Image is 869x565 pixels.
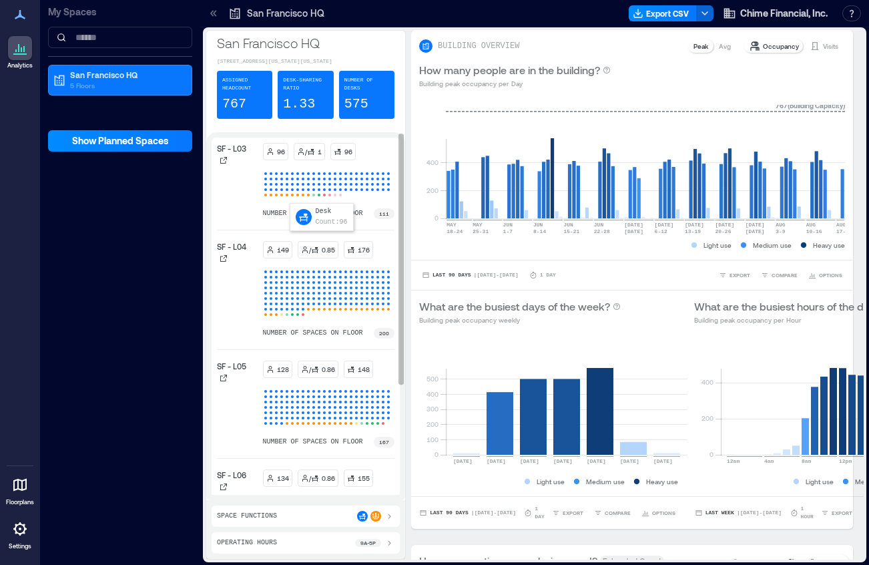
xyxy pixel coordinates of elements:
[217,469,246,480] p: SF - L06
[217,361,246,371] p: SF - L05
[655,228,667,234] text: 6-12
[764,458,774,464] text: 4am
[533,228,546,234] text: 8-14
[563,228,579,234] text: 15-21
[318,146,322,157] p: 1
[9,542,31,550] p: Settings
[305,146,307,157] p: /
[719,3,832,24] button: Chime Financial, Inc.
[358,364,370,375] p: 148
[629,5,697,21] button: Export CSV
[563,509,583,517] span: EXPORT
[655,222,674,228] text: [DATE]
[549,506,586,520] button: EXPORT
[715,228,731,234] text: 20-26
[646,476,678,487] p: Heavy use
[438,41,519,51] p: BUILDING OVERVIEW
[813,240,845,250] p: Heavy use
[520,458,539,464] text: [DATE]
[730,271,750,279] span: EXPORT
[419,506,516,520] button: Last 90 Days |[DATE]-[DATE]
[776,228,786,234] text: 3-9
[818,506,855,520] button: EXPORT
[217,143,246,154] p: SF - L03
[605,509,631,517] span: COMPARE
[620,458,639,464] text: [DATE]
[652,509,675,517] span: OPTIONS
[283,76,328,92] p: Desk-sharing ratio
[503,222,513,228] text: JUN
[806,228,822,234] text: 10-16
[624,228,643,234] text: [DATE]
[806,476,834,487] p: Light use
[419,315,621,325] p: Building peak occupancy weekly
[316,217,348,228] p: count: 96
[487,458,506,464] text: [DATE]
[322,473,335,484] p: 0.86
[419,268,521,282] button: Last 90 Days |[DATE]-[DATE]
[360,539,376,547] p: 9a - 5p
[277,146,285,157] p: 96
[806,222,816,228] text: AUG
[836,228,852,234] text: 17-23
[2,469,38,510] a: Floorplans
[70,80,182,91] p: 5 Floors
[836,222,846,228] text: AUG
[72,134,169,148] span: Show Planned Spaces
[535,505,549,521] p: 1 Day
[537,476,565,487] p: Light use
[4,513,36,554] a: Settings
[217,33,394,52] p: San Francisco HQ
[503,228,513,234] text: 1-7
[563,222,573,228] text: JUN
[222,95,246,114] p: 767
[217,538,277,548] p: Operating Hours
[283,95,315,114] p: 1.33
[719,41,731,51] p: Avg
[776,222,786,228] text: AUG
[322,244,335,255] p: 0.85
[772,271,798,279] span: COMPARE
[217,57,394,65] p: [STREET_ADDRESS][US_STATE][US_STATE]
[703,240,732,250] p: Light use
[222,76,267,92] p: Assigned Headcount
[322,364,335,375] p: 0.86
[217,241,246,252] p: SF - L04
[586,476,625,487] p: Medium use
[540,271,556,279] p: 1 Day
[6,498,34,506] p: Floorplans
[839,458,852,464] text: 12pm
[309,473,311,484] p: /
[624,222,643,228] text: [DATE]
[426,390,439,398] tspan: 400
[694,506,782,520] button: Last Week |[DATE]-[DATE]
[344,76,389,92] p: Number of Desks
[802,458,812,464] text: 8am
[379,438,389,446] p: 167
[740,7,828,20] span: Chime Financial, Inc.
[806,268,845,282] button: OPTIONS
[426,420,439,428] tspan: 200
[758,268,800,282] button: COMPARE
[419,62,600,78] p: How many people are in the building?
[316,206,348,217] p: Desk
[709,450,713,458] tspan: 0
[447,228,463,234] text: 18-24
[48,130,192,152] button: Show Planned Spaces
[473,222,483,228] text: MAY
[473,228,489,234] text: 25-31
[753,240,792,250] p: Medium use
[426,158,439,166] tspan: 400
[746,228,765,234] text: [DATE]
[693,41,708,51] p: Peak
[701,414,713,422] tspan: 200
[379,210,389,218] p: 111
[587,458,606,464] text: [DATE]
[453,458,473,464] text: [DATE]
[594,228,610,234] text: 22-28
[3,32,37,73] a: Analytics
[746,222,765,228] text: [DATE]
[701,378,713,386] tspan: 400
[533,222,543,228] text: JUN
[344,146,352,157] p: 96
